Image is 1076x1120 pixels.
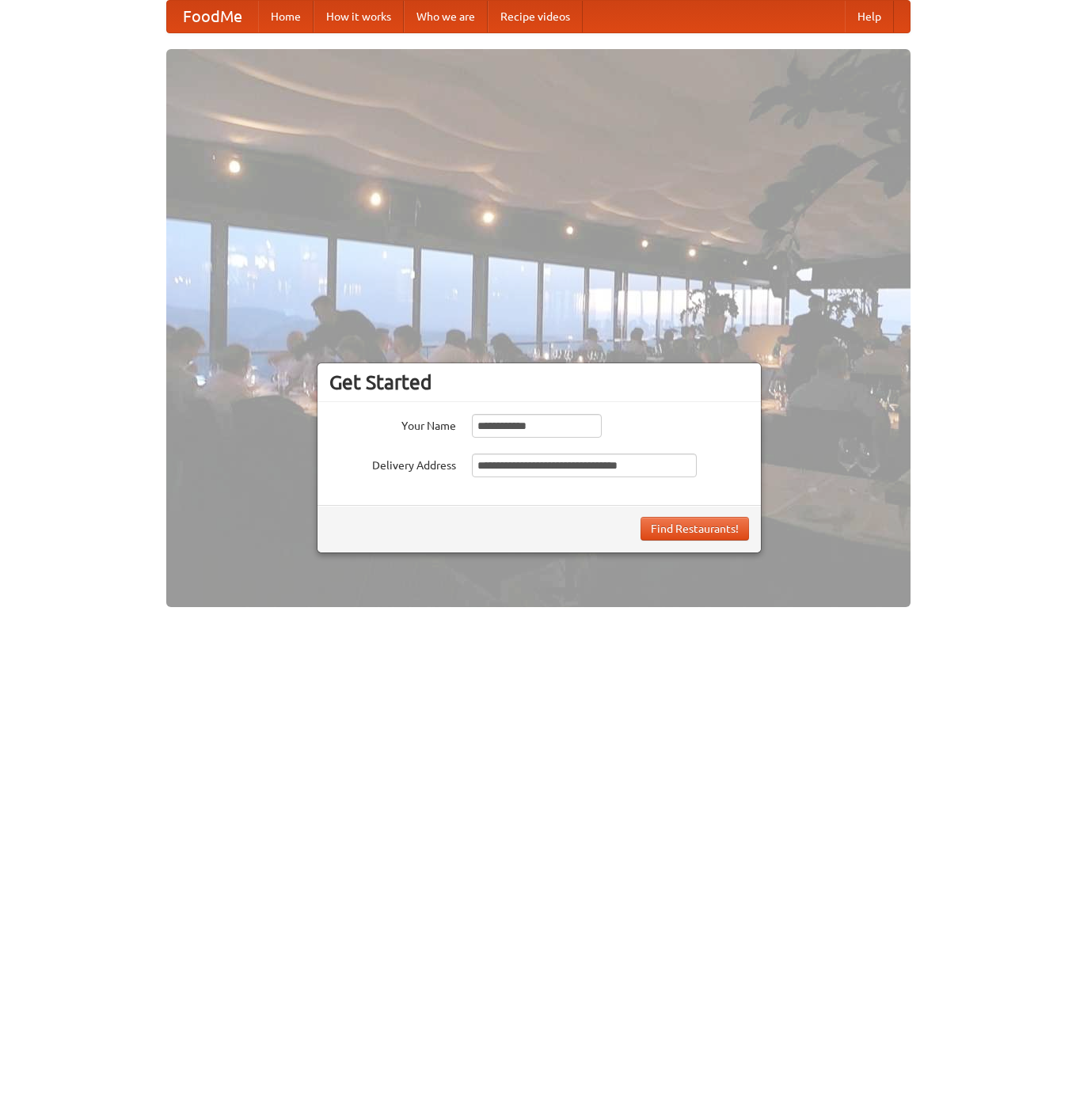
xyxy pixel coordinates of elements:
a: Recipe videos [488,1,583,32]
button: Find Restaurants! [641,517,749,541]
label: Your Name [329,414,456,434]
a: FoodMe [167,1,258,32]
a: Help [845,1,894,32]
label: Delivery Address [329,454,456,473]
a: How it works [314,1,404,32]
a: Home [258,1,314,32]
a: Who we are [404,1,488,32]
h3: Get Started [329,370,749,394]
